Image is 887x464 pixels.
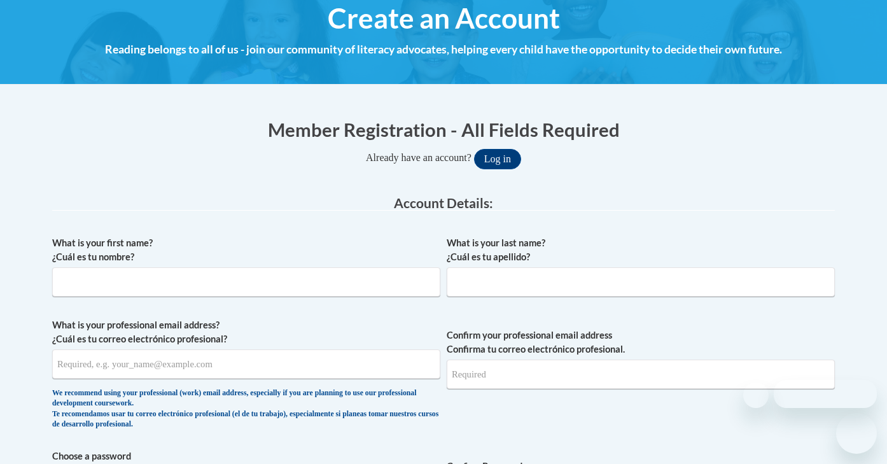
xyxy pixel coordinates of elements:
[774,380,877,408] iframe: Message from company
[447,267,835,297] input: Metadata input
[743,383,769,408] iframe: Close message
[447,328,835,356] label: Confirm your professional email address Confirma tu correo electrónico profesional.
[52,318,440,346] label: What is your professional email address? ¿Cuál es tu correo electrónico profesional?
[52,388,440,430] div: We recommend using your professional (work) email address, especially if you are planning to use ...
[447,360,835,389] input: Required
[52,41,835,58] h4: Reading belongs to all of us - join our community of literacy advocates, helping every child have...
[366,152,471,163] span: Already have an account?
[394,195,493,211] span: Account Details:
[52,116,835,143] h1: Member Registration - All Fields Required
[836,413,877,454] iframe: Button to launch messaging window
[52,349,440,379] input: Metadata input
[447,236,835,264] label: What is your last name? ¿Cuál es tu apellido?
[52,236,440,264] label: What is your first name? ¿Cuál es tu nombre?
[474,149,521,169] button: Log in
[52,267,440,297] input: Metadata input
[328,1,560,35] span: Create an Account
